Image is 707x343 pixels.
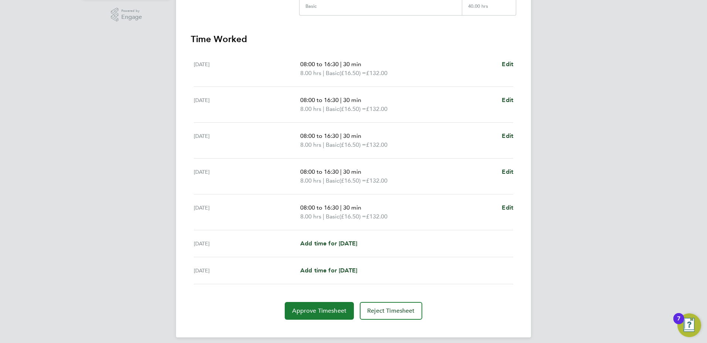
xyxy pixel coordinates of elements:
span: 08:00 to 16:30 [300,168,339,175]
div: Basic [305,3,317,9]
button: Approve Timesheet [285,302,354,320]
div: [DATE] [194,132,300,149]
span: £132.00 [366,105,388,112]
span: Basic [326,176,339,185]
span: 8.00 hrs [300,141,321,148]
div: [DATE] [194,60,300,78]
span: Basic [326,212,339,221]
span: | [323,177,324,184]
span: (£16.50) = [339,177,366,184]
button: Reject Timesheet [360,302,422,320]
span: Edit [502,96,513,103]
span: 08:00 to 16:30 [300,61,339,68]
h3: Time Worked [191,33,516,45]
span: £132.00 [366,141,388,148]
a: Edit [502,203,513,212]
a: Powered byEngage [111,8,142,22]
a: Add time for [DATE] [300,239,357,248]
span: Basic [326,69,339,78]
div: [DATE] [194,203,300,221]
span: Engage [121,14,142,20]
span: | [340,61,342,68]
a: Edit [502,96,513,105]
div: 40.00 hrs [462,3,516,15]
span: 08:00 to 16:30 [300,132,339,139]
span: | [323,141,324,148]
span: | [323,105,324,112]
span: | [340,168,342,175]
span: (£16.50) = [339,105,366,112]
span: | [323,69,324,77]
div: [DATE] [194,167,300,185]
span: Add time for [DATE] [300,240,357,247]
span: Edit [502,61,513,68]
span: | [340,132,342,139]
span: 30 min [343,204,361,211]
span: 08:00 to 16:30 [300,96,339,103]
span: £132.00 [366,69,388,77]
span: Powered by [121,8,142,14]
a: Add time for [DATE] [300,266,357,275]
div: [DATE] [194,266,300,275]
span: £132.00 [366,177,388,184]
span: Edit [502,204,513,211]
div: [DATE] [194,239,300,248]
div: 7 [677,319,680,328]
span: Approve Timesheet [292,307,346,315]
div: [DATE] [194,96,300,113]
span: £132.00 [366,213,388,220]
span: 30 min [343,168,361,175]
span: (£16.50) = [339,141,366,148]
span: 30 min [343,132,361,139]
span: | [323,213,324,220]
span: (£16.50) = [339,69,366,77]
span: (£16.50) = [339,213,366,220]
span: | [340,204,342,211]
span: Basic [326,140,339,149]
a: Edit [502,60,513,69]
span: 30 min [343,96,361,103]
span: | [340,96,342,103]
a: Edit [502,132,513,140]
span: Basic [326,105,339,113]
span: 8.00 hrs [300,105,321,112]
span: Reject Timesheet [367,307,415,315]
span: 8.00 hrs [300,213,321,220]
span: 8.00 hrs [300,69,321,77]
button: Open Resource Center, 7 new notifications [677,313,701,337]
span: 08:00 to 16:30 [300,204,339,211]
span: 30 min [343,61,361,68]
span: 8.00 hrs [300,177,321,184]
span: Edit [502,168,513,175]
a: Edit [502,167,513,176]
span: Add time for [DATE] [300,267,357,274]
span: Edit [502,132,513,139]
